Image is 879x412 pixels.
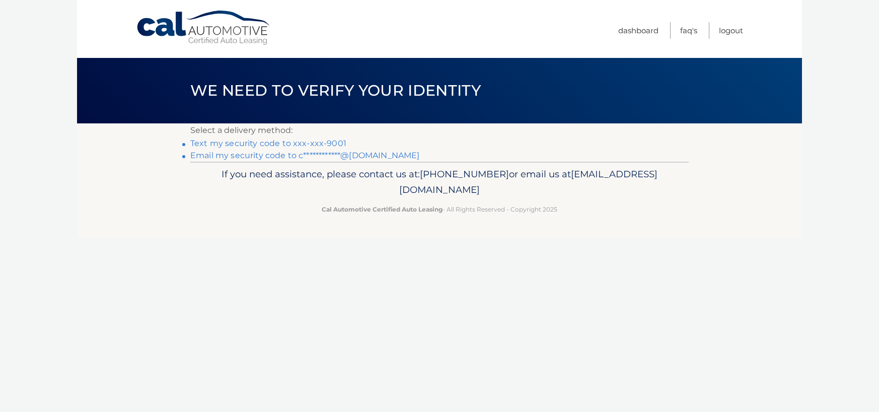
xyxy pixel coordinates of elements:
[680,22,697,39] a: FAQ's
[190,139,346,148] a: Text my security code to xxx-xxx-9001
[719,22,743,39] a: Logout
[197,166,682,198] p: If you need assistance, please contact us at: or email us at
[190,123,689,138] p: Select a delivery method:
[420,168,509,180] span: [PHONE_NUMBER]
[190,81,481,100] span: We need to verify your identity
[322,205,443,213] strong: Cal Automotive Certified Auto Leasing
[618,22,658,39] a: Dashboard
[136,10,272,46] a: Cal Automotive
[197,204,682,215] p: - All Rights Reserved - Copyright 2025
